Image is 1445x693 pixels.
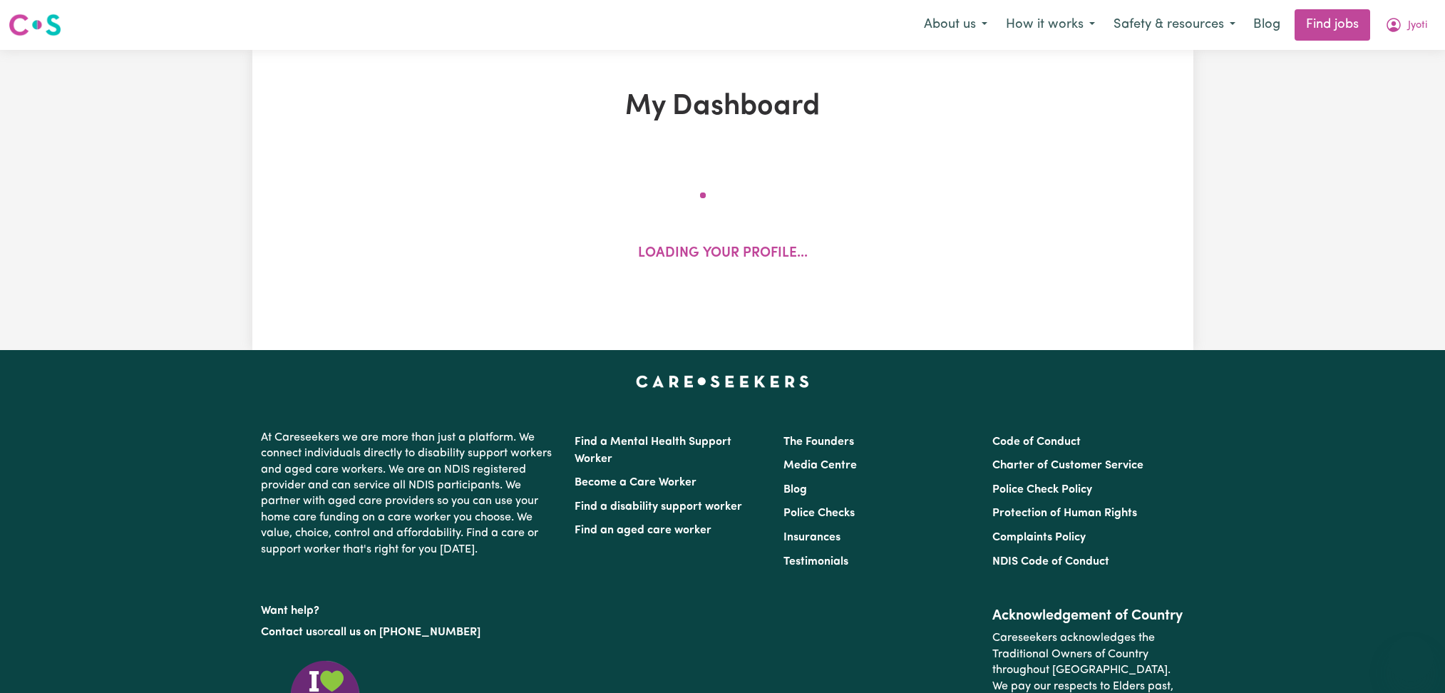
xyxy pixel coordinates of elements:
a: Find an aged care worker [575,525,711,536]
button: Safety & resources [1104,10,1245,40]
button: How it works [997,10,1104,40]
p: At Careseekers we are more than just a platform. We connect individuals directly to disability su... [261,424,557,563]
a: NDIS Code of Conduct [992,556,1109,568]
a: Find a disability support worker [575,501,742,513]
a: Contact us [261,627,317,638]
a: Careseekers logo [9,9,61,41]
p: Want help? [261,597,557,619]
button: My Account [1376,10,1436,40]
a: The Founders [783,436,854,448]
a: Insurances [783,532,840,543]
a: Testimonials [783,556,848,568]
span: Jyoti [1408,18,1427,34]
a: Protection of Human Rights [992,508,1137,519]
a: Code of Conduct [992,436,1081,448]
h1: My Dashboard [418,90,1028,124]
button: About us [915,10,997,40]
a: Police Checks [783,508,855,519]
a: Blog [1245,9,1289,41]
iframe: Button to launch messaging window [1388,636,1434,682]
img: Careseekers logo [9,12,61,38]
a: Charter of Customer Service [992,460,1143,471]
p: or [261,619,557,646]
p: Loading your profile... [638,244,808,265]
a: Find jobs [1295,9,1370,41]
a: Complaints Policy [992,532,1086,543]
a: Find a Mental Health Support Worker [575,436,731,465]
a: Police Check Policy [992,484,1092,496]
a: Media Centre [783,460,857,471]
a: Careseekers home page [636,376,809,387]
h2: Acknowledgement of Country [992,607,1184,625]
a: call us on [PHONE_NUMBER] [328,627,480,638]
a: Become a Care Worker [575,477,696,488]
a: Blog [783,484,807,496]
